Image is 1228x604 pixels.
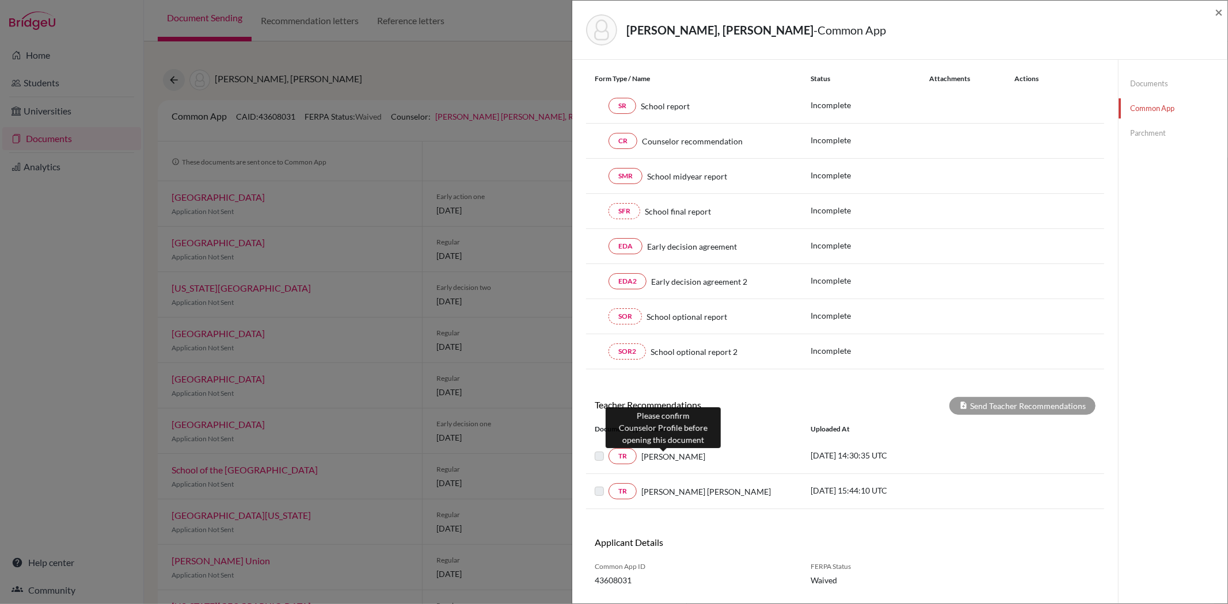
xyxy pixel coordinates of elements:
a: SFR [609,203,640,219]
div: Actions [1001,74,1072,84]
span: - Common App [813,23,886,37]
a: CR [609,133,637,149]
a: SMR [609,168,642,184]
span: Waived [811,574,923,586]
span: Early decision agreement 2 [651,276,747,288]
a: SOR [609,308,642,324]
a: SOR2 [609,343,646,360]
span: [PERSON_NAME] [PERSON_NAME] [641,486,771,498]
a: TR [609,483,637,499]
div: Document Type / Name [586,424,802,434]
span: FERPA Status [811,561,923,572]
span: School final report [645,205,711,217]
span: × [1215,3,1223,20]
span: 43608031 [595,574,793,586]
div: Send Teacher Recommendations [949,397,1096,415]
strong: [PERSON_NAME], [PERSON_NAME] [626,23,813,37]
p: Incomplete [811,274,929,286]
div: Attachments [929,74,1001,84]
a: SR [609,98,636,114]
span: School midyear report [647,170,727,182]
span: School report [641,100,690,112]
p: Incomplete [811,204,929,216]
h6: Applicant Details [595,537,837,548]
p: Incomplete [811,345,929,357]
h6: Teacher Recommendations [586,399,845,410]
p: [DATE] 14:30:35 UTC [811,449,966,461]
button: Close [1215,5,1223,19]
div: Form Type / Name [586,74,802,84]
p: Incomplete [811,134,929,146]
a: Parchment [1119,123,1227,143]
p: Incomplete [811,99,929,111]
div: Please confirm Counselor Profile before opening this document [606,407,721,448]
span: School optional report 2 [651,346,737,358]
span: Early decision agreement [647,240,737,253]
p: Incomplete [811,309,929,322]
p: [DATE] 15:44:10 UTC [811,484,966,496]
div: Uploaded at [802,424,975,434]
p: Incomplete [811,239,929,251]
span: Counselor recommendation [642,135,743,147]
a: TR [609,448,637,464]
a: Documents [1119,74,1227,94]
span: [PERSON_NAME] [641,450,705,462]
div: Status [811,74,929,84]
a: EDA [609,238,642,254]
a: Common App [1119,98,1227,118]
span: School optional report [647,311,727,323]
span: Common App ID [595,561,793,572]
a: EDA2 [609,273,647,289]
p: Incomplete [811,169,929,181]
